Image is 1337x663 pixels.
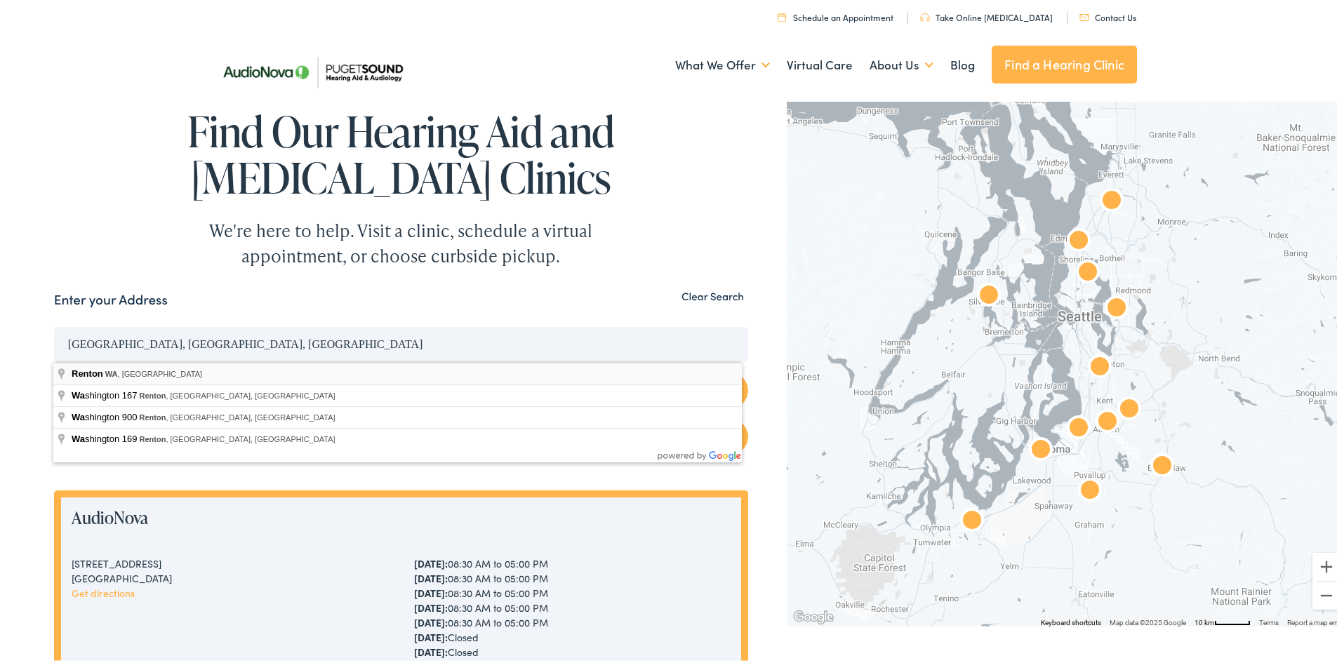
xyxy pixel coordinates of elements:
[1041,615,1101,625] button: Keyboard shortcuts
[1095,182,1129,216] div: Puget Sound Hearing Aid &#038; Audiology by AudioNova
[139,410,335,419] span: , [GEOGRAPHIC_DATA], [GEOGRAPHIC_DATA]
[414,612,448,627] strong: [DATE]:
[72,431,85,441] span: Wa
[139,389,335,397] span: , [GEOGRAPHIC_DATA], [GEOGRAPHIC_DATA]
[176,215,625,266] div: We're here to help. Visit a clinic, schedule a virtual appointment, or choose curbside pickup.
[54,105,748,198] h1: Find Our Hearing Aid and [MEDICAL_DATA] Clinics
[790,605,837,624] a: Open this area in Google Maps (opens a new window)
[72,409,85,420] span: Wa
[870,36,933,88] a: About Us
[72,583,135,597] a: Get directions
[1100,290,1133,323] div: AudioNova
[414,554,448,568] strong: [DATE]:
[105,367,202,375] span: , [GEOGRAPHIC_DATA]
[1112,391,1146,424] div: AudioNova
[1190,614,1255,624] button: Map Scale: 10 km per 48 pixels
[414,568,448,582] strong: [DATE]:
[1024,431,1058,465] div: AudioNova
[414,598,448,612] strong: [DATE]:
[920,8,1053,20] a: Take Online [MEDICAL_DATA]
[675,36,770,88] a: What We Offer
[1071,254,1105,288] div: AudioNova
[1145,448,1179,481] div: AudioNova
[1062,410,1096,443] div: AudioNova
[72,503,148,526] a: AudioNova
[139,389,166,397] span: Renton
[72,366,103,376] span: Renton
[1195,616,1214,624] span: 10 km
[54,324,748,359] input: Enter your address or zip code
[1079,8,1136,20] a: Contact Us
[1110,616,1186,624] span: Map data ©2025 Google
[414,554,731,657] div: 08:30 AM to 05:00 PM 08:30 AM to 05:00 PM 08:30 AM to 05:00 PM 08:30 AM to 05:00 PM 08:30 AM to 0...
[778,8,893,20] a: Schedule an Appointment
[920,11,930,19] img: utility icon
[992,43,1137,81] a: Find a Hearing Clinic
[1259,616,1279,624] a: Terms (opens in new tab)
[54,287,168,307] label: Enter your Address
[790,605,837,624] img: Google
[414,642,448,656] strong: [DATE]:
[1091,403,1124,437] div: AudioNova
[139,432,335,441] span: , [GEOGRAPHIC_DATA], [GEOGRAPHIC_DATA]
[950,36,975,88] a: Blog
[139,410,166,419] span: Renton
[72,554,388,568] div: [STREET_ADDRESS]
[72,409,139,420] span: shington 900
[72,387,85,398] span: Wa
[139,432,166,441] span: Renton
[1073,472,1107,506] div: AudioNova
[414,583,448,597] strong: [DATE]:
[787,36,853,88] a: Virtual Care
[72,387,139,398] span: shington 167
[778,10,786,19] img: utility icon
[72,431,139,441] span: shington 169
[105,367,118,375] span: WA
[72,568,388,583] div: [GEOGRAPHIC_DATA]
[677,287,748,300] button: Clear Search
[1062,222,1096,256] div: AudioNova
[1079,11,1089,18] img: utility icon
[1083,349,1117,382] div: AudioNova
[414,627,448,641] strong: [DATE]:
[955,502,989,536] div: AudioNova
[972,277,1006,311] div: AudioNova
